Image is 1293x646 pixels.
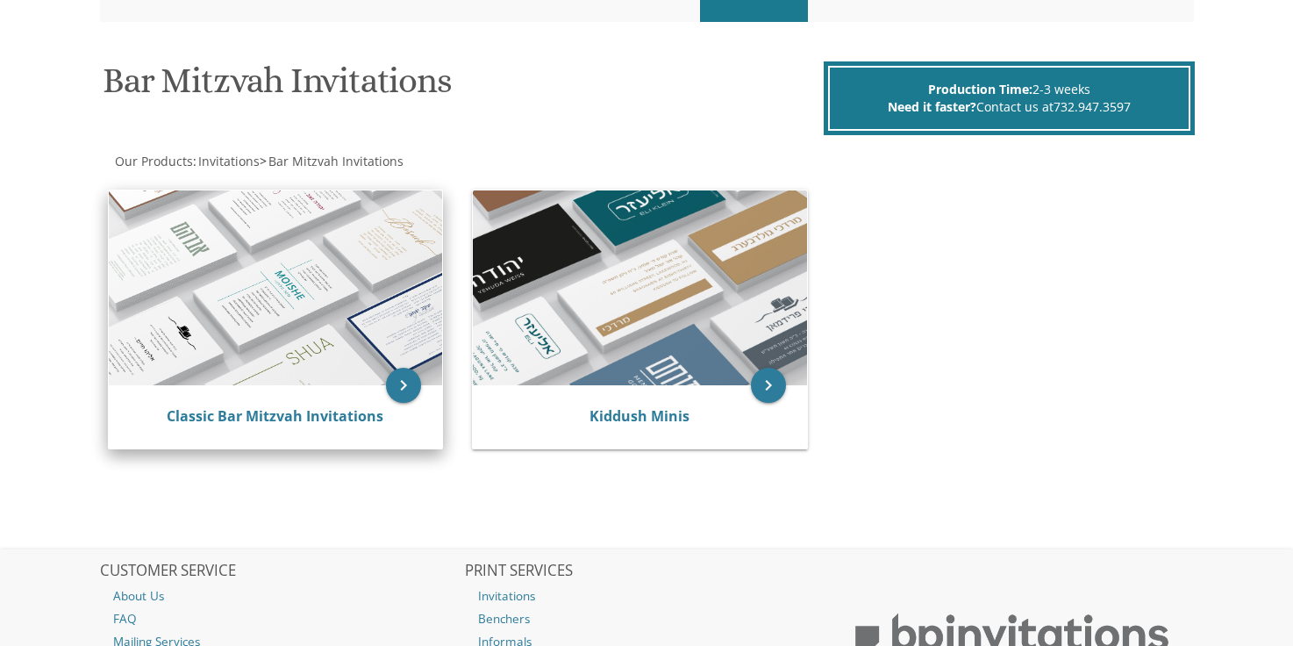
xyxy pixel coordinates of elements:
span: Invitations [198,153,260,169]
span: Production Time: [928,81,1032,97]
a: Bar Mitzvah Invitations [267,153,404,169]
a: Benchers [465,607,828,630]
a: Classic Bar Mitzvah Invitations [167,406,383,426]
div: 2-3 weeks Contact us at [828,66,1190,131]
a: Invitations [196,153,260,169]
img: Kiddush Minis [473,190,807,385]
iframe: chat widget [1219,576,1275,628]
img: Classic Bar Mitzvah Invitations [109,190,443,385]
a: 732.947.3597 [1054,98,1131,115]
a: FAQ [100,607,463,630]
a: Invitations [465,585,828,607]
h1: Bar Mitzvah Invitations [103,61,818,113]
a: keyboard_arrow_right [751,368,786,403]
span: Need it faster? [888,98,976,115]
a: About Us [100,585,463,607]
span: Bar Mitzvah Invitations [268,153,404,169]
span: > [260,153,404,169]
a: keyboard_arrow_right [386,368,421,403]
div: : [100,153,647,170]
a: Our Products [113,153,193,169]
h2: CUSTOMER SERVICE [100,563,463,580]
h2: PRINT SERVICES [465,563,828,580]
a: Kiddush Minis [589,406,689,426]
